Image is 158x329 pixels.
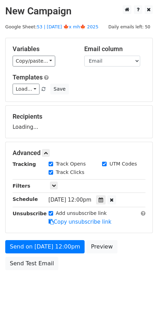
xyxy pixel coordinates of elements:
[5,5,153,17] h2: New Campaign
[13,196,38,202] strong: Schedule
[49,197,92,203] span: [DATE] 12:00pm
[13,211,47,216] strong: Unsubscribe
[56,160,86,168] label: Track Opens
[13,183,30,189] strong: Filters
[13,113,145,120] h5: Recipients
[109,160,137,168] label: UTM Codes
[13,113,145,131] div: Loading...
[5,240,85,253] a: Send on [DATE] 12:00pm
[13,56,55,66] a: Copy/paste...
[86,240,117,253] a: Preview
[106,23,153,31] span: Daily emails left: 50
[13,161,36,167] strong: Tracking
[56,210,107,217] label: Add unsubscribe link
[13,149,145,157] h5: Advanced
[5,257,58,270] a: Send Test Email
[13,45,74,53] h5: Variables
[13,73,43,81] a: Templates
[106,24,153,29] a: Daily emails left: 50
[13,84,39,94] a: Load...
[50,84,69,94] button: Save
[49,219,112,225] a: Copy unsubscribe link
[123,295,158,329] iframe: Chat Widget
[84,45,145,53] h5: Email column
[37,24,98,29] a: 53 | [DATE] 🍁x mh🍁 2025
[56,169,85,176] label: Track Clicks
[5,24,99,29] small: Google Sheet:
